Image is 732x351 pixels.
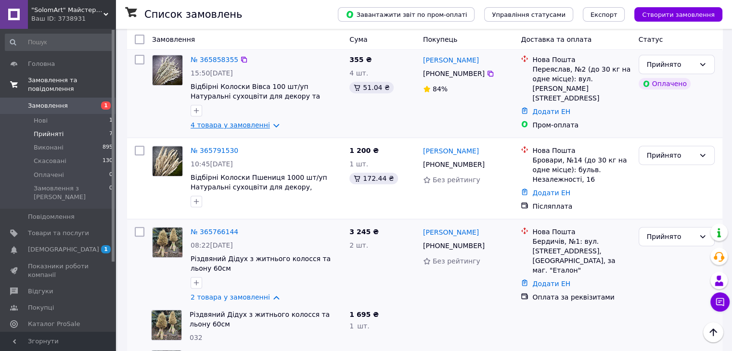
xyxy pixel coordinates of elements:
[349,69,368,77] span: 4 шт.
[191,147,238,154] a: № 365791530
[28,101,68,110] span: Замовлення
[647,59,695,70] div: Прийнято
[191,241,233,249] span: 08:22[DATE]
[28,60,55,68] span: Головна
[647,231,695,242] div: Прийнято
[103,157,113,165] span: 130
[346,10,467,19] span: Завантажити звіт по пром-оплаті
[532,108,570,115] a: Додати ЕН
[639,36,663,43] span: Статус
[31,14,116,23] div: Ваш ID: 3738931
[423,146,479,156] a: [PERSON_NAME]
[532,189,570,197] a: Додати ЕН
[532,227,630,237] div: Нова Пошта
[28,303,54,312] span: Покупці
[532,292,630,302] div: Оплата за реквізитами
[144,9,242,20] h1: Список замовлень
[492,11,565,18] span: Управління статусами
[532,64,630,103] div: Переяслав, №2 (до 30 кг на одне місце): вул. [PERSON_NAME][STREET_ADDRESS]
[152,227,183,258] a: Фото товару
[191,56,238,63] a: № 365858355
[153,227,182,257] img: Фото товару
[349,173,398,184] div: 172.44 ₴
[349,82,393,93] div: 51.04 ₴
[634,7,722,22] button: Створити замовлення
[153,55,182,85] img: Фото товару
[349,56,372,63] span: 355 ₴
[421,67,487,80] div: [PHONE_NUMBER]
[639,78,691,89] div: Оплачено
[349,147,379,154] span: 1 200 ₴
[191,174,327,201] a: Відбірні Колоски Пшениця 1000 шт/уп Натуральні сухоцвіти для декору, флористики
[153,146,182,176] img: Фото товару
[625,10,722,18] a: Створити замовлення
[338,7,475,22] button: Завантажити звіт по пром-оплаті
[647,150,695,161] div: Прийнято
[349,322,369,330] span: 1 шт.
[190,311,330,328] a: Різдвяний Дідух з житнього колосся та льону 60см
[191,160,233,168] span: 10:45[DATE]
[349,241,368,249] span: 2 шт.
[28,229,89,238] span: Товари та послуги
[28,262,89,279] span: Показники роботи компанії
[109,116,113,125] span: 1
[34,171,64,179] span: Оплачені
[109,130,113,138] span: 7
[152,146,183,176] a: Фото товару
[191,121,270,129] a: 4 товара у замовленні
[101,245,111,253] span: 1
[532,201,630,211] div: Післяплата
[34,116,48,125] span: Нові
[28,320,80,328] span: Каталог ProSale
[28,287,53,296] span: Відгуки
[349,311,379,318] span: 1 695 ₴
[152,36,195,43] span: Замовлення
[532,280,570,288] a: Додати ЕН
[349,160,368,168] span: 1 шт.
[31,6,103,14] span: "SolomArt" Майстерня солом'яних виробів
[152,55,183,86] a: Фото товару
[34,184,109,201] span: Замовлення з [PERSON_NAME]
[591,11,617,18] span: Експорт
[109,184,113,201] span: 0
[190,334,203,341] span: 032
[532,237,630,275] div: Бердичів, №1: вул. [STREET_ADDRESS], [GEOGRAPHIC_DATA], за маг. "Еталон"
[28,76,116,93] span: Замовлення та повідомлення
[191,83,320,110] a: Відбірні Колоски Вівса 100 шт/уп Натуральні сухоцвіти для декору та флористики
[423,36,457,43] span: Покупець
[191,228,238,236] a: № 365766144
[191,255,331,272] a: Різдвяний Дідух з житнього колосся та льону 60см
[5,34,114,51] input: Пошук
[34,157,66,165] span: Скасовані
[34,143,64,152] span: Виконані
[423,227,479,237] a: [PERSON_NAME]
[433,85,448,93] span: 84%
[421,239,487,252] div: [PHONE_NUMBER]
[642,11,715,18] span: Створити замовлення
[710,292,730,312] button: Чат з покупцем
[532,55,630,64] div: Нова Пошта
[28,213,75,221] span: Повідомлення
[484,7,573,22] button: Управління статусами
[583,7,625,22] button: Експорт
[101,101,111,110] span: 1
[532,146,630,155] div: Нова Пошта
[421,158,487,171] div: [PHONE_NUMBER]
[109,171,113,179] span: 0
[532,120,630,130] div: Пром-оплата
[433,176,480,184] span: Без рейтингу
[521,36,591,43] span: Доставка та оплата
[349,36,367,43] span: Cума
[152,310,181,340] img: Фото товару
[532,155,630,184] div: Бровари, №14 (до 30 кг на одне місце): бульв. Незалежності, 16
[349,228,379,236] span: 3 245 ₴
[34,130,64,138] span: Прийняті
[703,322,723,342] button: Наверх
[433,257,480,265] span: Без рейтингу
[191,69,233,77] span: 15:50[DATE]
[103,143,113,152] span: 895
[28,245,99,254] span: [DEMOGRAPHIC_DATA]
